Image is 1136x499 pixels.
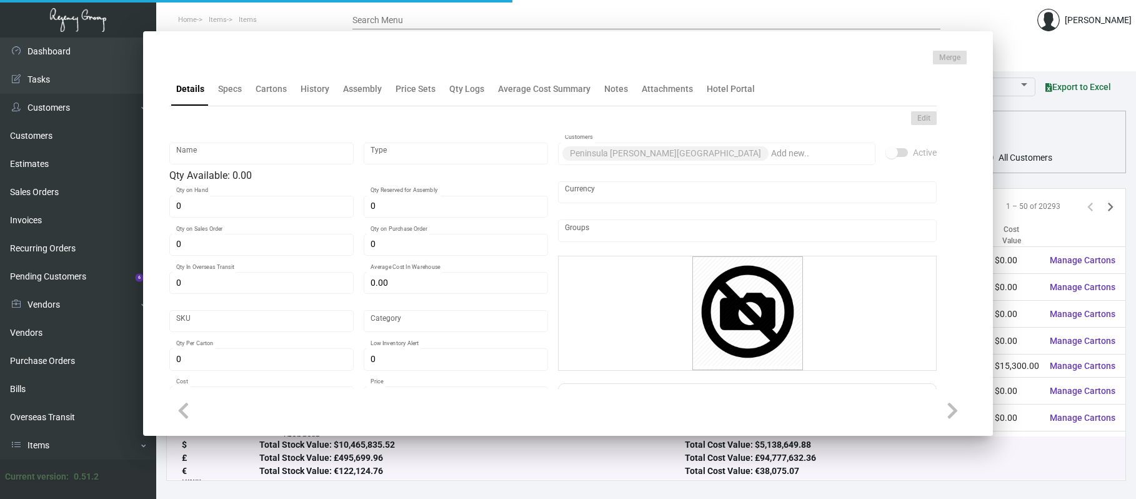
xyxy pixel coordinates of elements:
div: Qty Available: 0.00 [169,168,548,183]
span: Edit [917,113,930,124]
div: Attachments [642,83,693,96]
input: Add new.. [565,226,930,236]
div: Specs [218,83,242,96]
div: 0.51.2 [74,470,99,483]
div: Price Sets [396,83,436,96]
div: Cartons [256,83,287,96]
div: Current version: [5,470,69,483]
span: Merge [939,53,960,63]
div: History [301,83,329,96]
div: Hotel Portal [707,83,755,96]
span: Active [913,145,937,160]
div: Assembly [343,83,382,96]
input: Add new.. [771,149,869,159]
button: Merge [933,51,967,64]
div: Notes [604,83,628,96]
mat-chip: Peninsula [PERSON_NAME][GEOGRAPHIC_DATA] [562,146,769,161]
div: Details [176,83,204,96]
div: Qty Logs [449,83,484,96]
div: Average Cost Summary [498,83,590,96]
button: Edit [911,111,937,125]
